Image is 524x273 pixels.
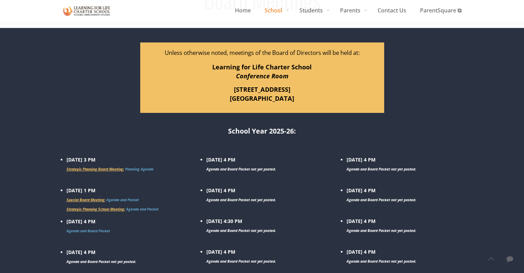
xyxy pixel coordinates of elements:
strong: [DATE] 4 PM [206,248,276,264]
strong: [DATE] 4 PM [206,187,276,203]
span: Agenda and Board Packet not yet posted. [206,167,276,172]
span: Contact Us [371,5,413,16]
strong: [DATE] 1 PM [66,187,158,212]
p: Unless otherwise noted, meetings of the Board of Directors will be held at: [145,48,379,57]
strong: [DATE] 4 PM [206,156,276,172]
span: Agenda and Board Packet not yet posted. [206,259,276,264]
strong: [DATE] 4 PM [66,218,110,234]
a: Back to top icon [484,252,498,266]
img: Board Meetings [63,5,111,17]
strong: [DATE] 3 PM [66,156,153,172]
span: Agenda and Board Packet not yet posted. [206,197,276,202]
strong: [DATE] 4 PM [347,156,416,172]
span: Agenda and Board Packet not yet posted. [206,228,276,233]
span: Agenda and Board Packet not yet posted. [347,259,416,264]
span: Agenda and Board Packet not yet posted. [347,228,416,233]
span: Agenda and Board Packet not yet posted. [347,197,416,202]
strong: [DATE] 4 PM [66,249,136,264]
span: ParentSquare ⧉ [413,5,468,16]
p: Learning for Life Charter School [STREET_ADDRESS] [GEOGRAPHIC_DATA] [145,62,379,103]
span: Strategic Planning School Meeting: [66,207,125,212]
a: Planning Agenda [125,167,153,172]
span: Agenda and Board Packet not yet posted. [347,167,416,172]
span: Strategic Planning Board Meeting: [66,167,124,172]
strong: [DATE] 4 PM [347,248,416,264]
span: Agenda and Board Packet not yet posted. [66,259,136,264]
a: Agenda and Packet [106,197,139,202]
span: Parents [333,5,371,16]
span: Special Board Meeting: [66,197,105,202]
strong: [DATE] 4:30 PM [206,218,276,233]
strong: School Year 2025-26: [228,126,296,136]
em: Conference Room [236,71,288,80]
strong: [DATE] 4 PM [347,187,416,203]
span: School [258,5,292,16]
strong: [DATE] 4 PM [347,218,416,233]
span: Students [292,5,333,16]
a: Agenda and Board Packet [66,228,110,233]
span: Home [228,5,258,16]
a: Agenda and Packet [126,207,158,212]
